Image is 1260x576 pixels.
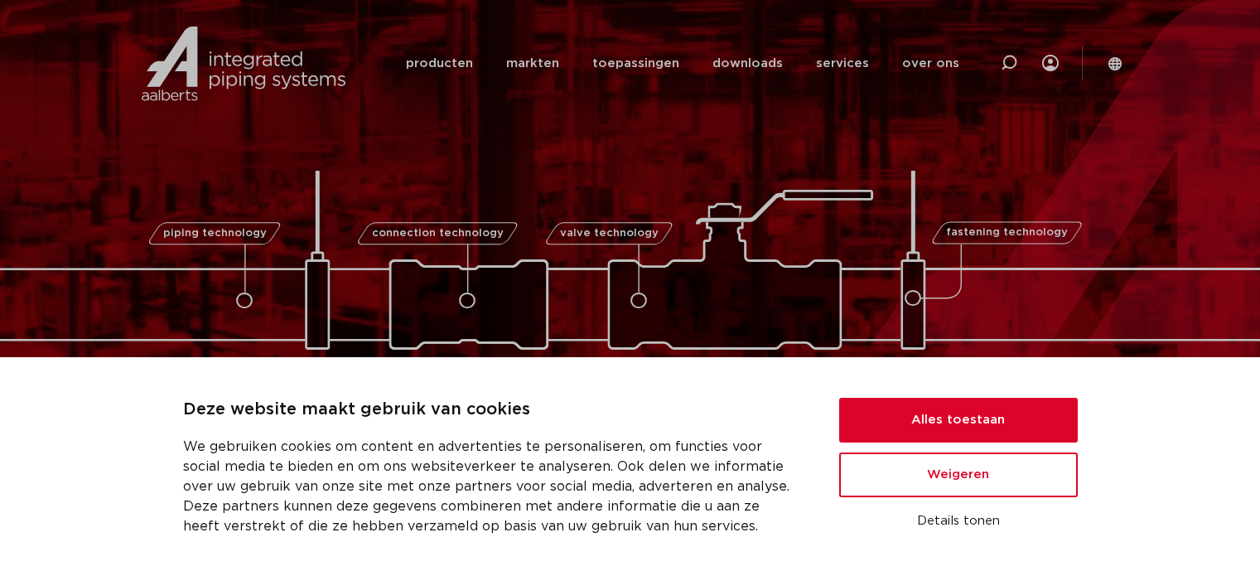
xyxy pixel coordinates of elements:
[183,397,799,424] p: Deze website maakt gebruik van cookies
[183,437,799,536] p: We gebruiken cookies om content en advertenties te personaliseren, om functies voor social media ...
[406,31,959,95] nav: Menu
[816,31,869,95] a: services
[506,31,559,95] a: markten
[839,398,1078,443] button: Alles toestaan
[560,228,659,239] span: valve technology
[712,31,783,95] a: downloads
[592,31,679,95] a: toepassingen
[163,228,267,239] span: piping technology
[902,31,959,95] a: over ons
[839,453,1078,497] button: Weigeren
[406,31,473,95] a: producten
[839,507,1078,535] button: Details tonen
[946,228,1068,239] span: fastening technology
[1042,45,1059,81] div: my IPS
[371,228,503,239] span: connection technology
